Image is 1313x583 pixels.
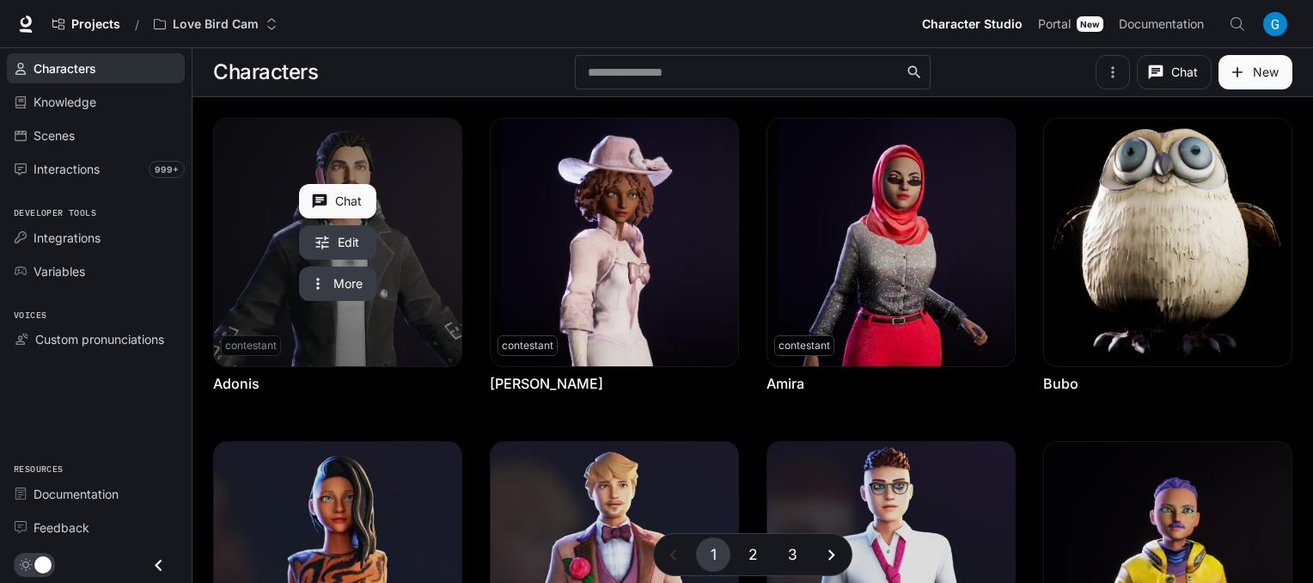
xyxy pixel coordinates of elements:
[1077,16,1103,32] div: New
[491,119,738,366] img: Amanda
[45,7,128,41] a: Go to projects
[34,555,52,574] span: Dark mode toggle
[1220,7,1255,41] button: Open Command Menu
[490,374,603,393] a: [PERSON_NAME]
[696,537,730,572] button: page 1
[213,55,318,89] h1: Characters
[815,537,849,572] button: Go to next page
[299,225,376,260] a: Edit Adonis
[299,184,376,218] button: Chat with Adonis
[7,53,185,83] a: Characters
[71,17,120,32] span: Projects
[34,262,85,280] span: Variables
[34,126,75,144] span: Scenes
[34,59,96,77] span: Characters
[7,256,185,286] a: Variables
[1038,14,1071,35] span: Portal
[1263,12,1287,36] img: User avatar
[299,267,376,301] button: More actions
[736,537,770,572] button: Go to page 2
[1218,55,1292,89] button: New
[922,14,1023,35] span: Character Studio
[1031,7,1110,41] a: PortalNew
[173,17,259,32] p: Love Bird Cam
[1137,55,1212,89] button: Chat
[213,374,260,393] a: Adonis
[7,154,185,184] a: Interactions
[7,87,185,117] a: Knowledge
[7,479,185,509] a: Documentation
[34,229,101,247] span: Integrations
[653,533,852,576] nav: pagination navigation
[34,485,119,503] span: Documentation
[34,519,89,537] span: Feedback
[34,160,100,178] span: Interactions
[139,548,178,583] button: Close drawer
[1043,374,1078,393] a: Bubo
[7,223,185,253] a: Integrations
[146,7,285,41] button: Open workspace menu
[214,119,461,366] a: Adonis
[775,537,809,572] button: Go to page 3
[915,7,1029,41] a: Character Studio
[1258,7,1292,41] button: User avatar
[1119,14,1204,35] span: Documentation
[34,93,96,111] span: Knowledge
[1112,7,1217,41] a: Documentation
[1044,119,1292,366] img: Bubo
[128,15,146,34] div: /
[7,120,185,150] a: Scenes
[7,324,185,354] a: Custom pronunciations
[766,374,804,393] a: Amira
[149,161,185,178] span: 999+
[767,119,1015,366] img: Amira
[35,330,164,348] span: Custom pronunciations
[7,512,185,543] a: Feedback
